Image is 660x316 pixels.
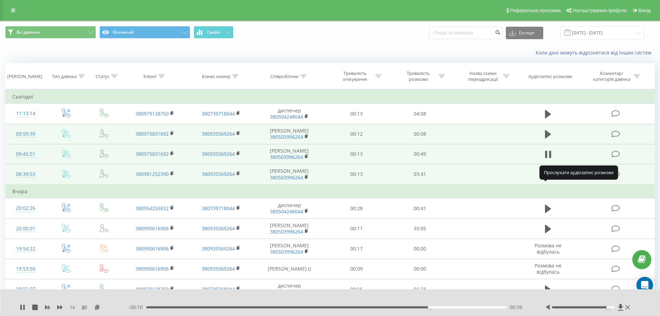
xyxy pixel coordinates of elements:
[135,110,169,117] a: 380979128750
[202,245,235,252] a: 380935569264
[270,228,303,235] a: 380503996264
[325,259,388,279] td: 00:09
[5,26,96,39] button: Всі дзвінки
[12,202,39,215] div: 20:02:26
[325,279,388,299] td: 00:16
[202,171,235,177] a: 380935569264
[325,104,388,124] td: 00:13
[428,306,431,309] div: Accessibility label
[591,70,632,82] div: Коментар/категорія дзвінка
[96,74,109,79] div: Статус
[270,134,303,140] a: 380503996264
[388,104,452,124] td: 04:08
[207,30,221,35] span: Графік
[12,222,39,236] div: 20:00:01
[270,113,303,120] a: 380504248044
[539,165,618,179] div: Прослухати аудіозапис розмови
[12,168,39,181] div: 08:39:53
[135,265,169,272] a: 380990616906
[135,130,169,137] a: 380973831692
[636,277,653,293] div: Open Intercom Messenger
[135,225,169,232] a: 380990616906
[202,151,235,157] a: 380935569264
[325,219,388,239] td: 00:11
[325,239,388,259] td: 00:17
[388,144,452,164] td: 00:49
[510,8,561,13] span: Реферальна програма
[135,171,169,177] a: 380981252390
[270,208,303,215] a: 380504248044
[194,26,234,39] button: Графік
[388,259,452,279] td: 00:00
[17,29,39,35] span: Всі дзвінки
[388,239,452,259] td: 00:00
[506,27,543,39] button: Експорт
[573,8,627,13] span: Налаштування профілю
[270,154,303,160] a: 380503996264
[388,164,452,185] td: 03:41
[12,262,39,276] div: 19:53:50
[135,151,169,157] a: 380973831692
[400,70,437,82] div: Тривалість розмови
[202,130,235,137] a: 380935569264
[639,8,651,13] span: Вихід
[254,279,325,299] td: диспечер
[325,124,388,144] td: 00:12
[254,124,325,144] td: [PERSON_NAME]
[254,104,325,124] td: диспечер
[270,74,299,79] div: Співробітник
[6,185,655,198] td: Вчора
[12,242,39,256] div: 19:54:22
[7,74,42,79] div: [PERSON_NAME]
[70,304,75,311] span: 1 x
[536,49,655,56] a: Коли дані можуть відрізнятися вiд інших систем
[254,259,325,279] td: [PERSON_NAME] ()
[464,70,501,82] div: Назва схеми переадресації
[135,286,169,292] a: 380979128750
[510,304,522,311] span: 00:39
[202,205,235,212] a: 380739718044
[388,198,452,219] td: 00:41
[202,225,235,232] a: 380935569264
[325,164,388,185] td: 00:13
[388,279,452,299] td: 01:23
[12,127,39,141] div: 09:59:39
[202,74,230,79] div: Бізнес номер
[202,110,235,117] a: 380739718044
[143,74,157,79] div: Клієнт
[270,289,303,296] a: 380504248044
[607,306,609,309] div: Accessibility label
[12,147,39,161] div: 09:45:51
[528,74,572,79] div: Аудіозапис розмови
[135,245,169,252] a: 380990616906
[254,198,325,219] td: диспечер
[388,124,452,144] td: 00:08
[99,26,190,39] button: Основний
[254,239,325,259] td: [PERSON_NAME]
[52,74,77,79] div: Тип дзвінка
[325,198,388,219] td: 00:28
[202,265,235,272] a: 380935569264
[270,248,303,255] a: 380503996264
[254,219,325,239] td: [PERSON_NAME]
[388,219,452,239] td: 35:05
[202,286,235,292] a: 380739718044
[254,144,325,164] td: [PERSON_NAME]
[254,164,325,185] td: [PERSON_NAME]
[336,70,373,82] div: Тривалість очікування
[12,282,39,296] div: 19:51:07
[429,27,502,39] input: Пошук за номером
[6,90,655,104] td: Сьогодні
[270,174,303,181] a: 380503996264
[129,304,146,311] span: - 00:10
[535,262,562,275] span: Розмова не відбулась
[135,205,169,212] a: 380954255832
[535,242,562,255] span: Розмова не відбулась
[12,107,39,120] div: 11:13:14
[325,144,388,164] td: 00:13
